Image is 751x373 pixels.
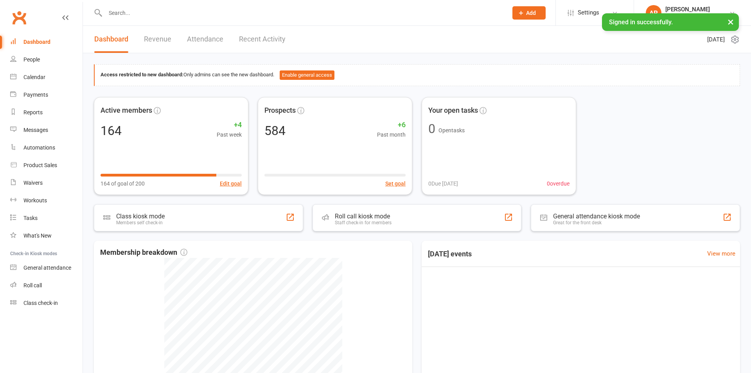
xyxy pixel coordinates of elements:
a: What's New [10,227,83,245]
div: Product Sales [23,162,57,168]
div: AR [646,5,661,21]
a: Automations [10,139,83,157]
a: Class kiosk mode [10,294,83,312]
a: Clubworx [9,8,29,27]
div: B Transformed Gym [665,13,714,20]
a: Workouts [10,192,83,209]
a: Messages [10,121,83,139]
button: Add [512,6,546,20]
div: 0 [428,123,435,135]
span: 164 of goal of 200 [101,179,145,188]
div: Calendar [23,74,45,80]
span: Active members [101,105,152,116]
span: Prospects [264,105,296,116]
span: Settings [578,4,599,22]
span: Past month [377,130,406,139]
div: Class kiosk mode [116,213,165,220]
a: General attendance kiosk mode [10,259,83,277]
div: Class check-in [23,300,58,306]
div: Only admins can see the new dashboard. [101,70,734,80]
div: Roll call [23,282,42,288]
div: What's New [23,232,52,239]
button: Enable general access [280,70,334,80]
a: Recent Activity [239,26,286,53]
span: Your open tasks [428,105,478,116]
span: Membership breakdown [100,247,187,258]
div: General attendance kiosk mode [553,213,640,220]
span: Add [526,10,536,16]
button: Set goal [385,179,406,188]
div: Workouts [23,197,47,204]
div: Automations [23,144,55,151]
span: 0 Due [DATE] [428,179,458,188]
div: Members self check-in [116,220,165,225]
span: [DATE] [707,35,725,44]
div: 584 [264,124,286,137]
input: Search... [103,7,502,18]
div: Staff check-in for members [335,220,392,225]
a: Dashboard [94,26,128,53]
span: +6 [377,119,406,131]
button: Edit goal [220,179,242,188]
div: General attendance [23,265,71,271]
div: People [23,56,40,63]
a: Payments [10,86,83,104]
span: 0 overdue [547,179,570,188]
a: Tasks [10,209,83,227]
a: Waivers [10,174,83,192]
span: +4 [217,119,242,131]
a: Calendar [10,68,83,86]
span: Signed in successfully. [609,18,673,26]
div: Roll call kiosk mode [335,213,392,220]
a: Reports [10,104,83,121]
div: Messages [23,127,48,133]
div: Dashboard [23,39,50,45]
a: Attendance [187,26,223,53]
div: [PERSON_NAME] [665,6,714,13]
a: View more [707,249,735,258]
div: Great for the front desk [553,220,640,225]
a: Roll call [10,277,83,294]
div: 164 [101,124,122,137]
span: Open tasks [438,127,465,133]
a: Product Sales [10,157,83,174]
div: Tasks [23,215,38,221]
button: × [724,13,738,30]
h3: [DATE] events [422,247,478,261]
div: Reports [23,109,43,115]
a: Dashboard [10,33,83,51]
div: Payments [23,92,48,98]
a: People [10,51,83,68]
a: Revenue [144,26,171,53]
span: Past week [217,130,242,139]
strong: Access restricted to new dashboard: [101,72,183,77]
div: Waivers [23,180,43,186]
